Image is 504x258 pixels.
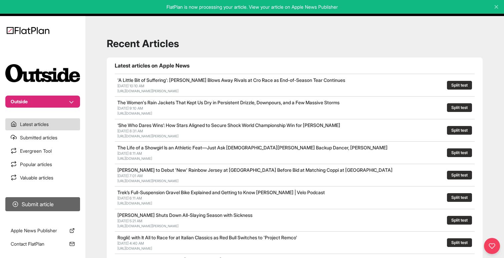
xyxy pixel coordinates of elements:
a: [URL][DOMAIN_NAME] [117,156,152,160]
a: [URL][DOMAIN_NAME] [117,201,152,205]
p: FlatPlan is now processing your article. View your article on Apple News Publisher [5,4,499,10]
a: Evergreen Tool [5,145,80,157]
a: [URL][DOMAIN_NAME] [117,111,152,115]
a: [URL][DOMAIN_NAME][PERSON_NAME] [117,224,178,228]
button: Split test [447,171,472,179]
h1: Recent Articles [107,37,483,49]
button: Split test [447,238,472,247]
span: [DATE] 4:40 AM [117,241,144,246]
button: Split test [447,103,472,112]
img: Publication Logo [5,64,80,82]
a: [URL][DOMAIN_NAME][PERSON_NAME] [117,89,178,93]
h1: Latest articles on Apple News [115,61,475,70]
a: Contact FlatPlan [5,238,80,250]
button: Outside [5,96,80,108]
a: Popular articles [5,158,80,170]
button: Split test [447,81,472,90]
a: ‘She Who Dares Wins’: How Stars Aligned to Secure Shock World Championship Win for [PERSON_NAME] [117,122,340,128]
a: Submitted articles [5,132,80,144]
button: Split test [447,193,472,202]
span: [DATE] 7:01 AM [117,173,143,178]
button: Split test [447,148,472,157]
a: [PERSON_NAME] to Debut 'New' Rainbow Jersey at [GEOGRAPHIC_DATA] Before Bid at Matching Coppi at ... [117,167,393,173]
a: 'A Little Bit of Suffering': [PERSON_NAME] Blows Away Rivals at Cro Race as End-of-Season Tear Co... [117,77,345,83]
span: [DATE] 8:11 AM [117,151,142,156]
img: Logo [7,27,49,34]
a: [PERSON_NAME] Shuts Down All-Slaying Season with Sickness [117,212,253,218]
a: Latest articles [5,118,80,130]
span: [DATE] 6:11 AM [117,196,142,201]
a: [URL][DOMAIN_NAME] [117,246,152,250]
a: Valuable articles [5,172,80,184]
button: Split test [447,216,472,225]
a: Roglič with It All to Race for at Italian Classics as Red Bull Switches to 'Project Remco' [117,235,297,240]
a: [URL][DOMAIN_NAME][PERSON_NAME] [117,134,178,138]
a: Trek’s Full-Suspension Gravel Bike Explained and Getting to Know [PERSON_NAME] | Velo Podcast [117,189,325,195]
a: The Life of a Showgirl Is an Athletic Feat—Just Ask [DEMOGRAPHIC_DATA][PERSON_NAME] Backup Dancer... [117,145,388,150]
span: [DATE] 8:31 AM [117,129,143,133]
a: [URL][DOMAIN_NAME][PERSON_NAME] [117,179,178,183]
a: Apple News Publisher [5,225,80,237]
button: Submit article [5,197,80,211]
span: [DATE] 5:21 AM [117,219,142,223]
span: [DATE] 10:10 AM [117,84,144,88]
a: The Women's Rain Jackets That Kept Us Dry in Persistent Drizzle, Downpours, and a Few Massive Storms [117,100,340,105]
span: [DATE] 9:10 AM [117,106,143,111]
button: Split test [447,126,472,135]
